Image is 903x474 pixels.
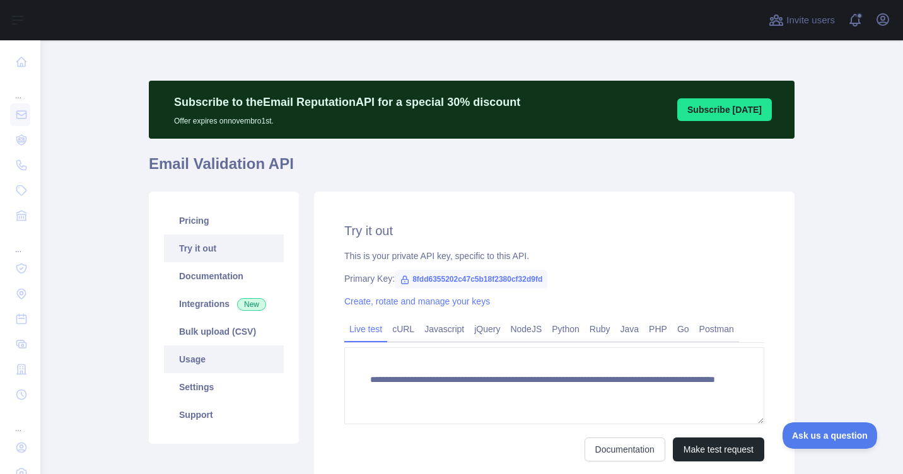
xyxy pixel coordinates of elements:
[164,318,284,345] a: Bulk upload (CSV)
[783,422,878,449] iframe: Toggle Customer Support
[419,319,469,339] a: Javascript
[344,272,764,285] div: Primary Key:
[672,319,694,339] a: Go
[673,437,764,461] button: Make test request
[766,10,837,30] button: Invite users
[677,98,772,121] button: Subscribe [DATE]
[237,298,266,311] span: New
[644,319,672,339] a: PHP
[149,154,795,184] h1: Email Validation API
[10,229,30,255] div: ...
[505,319,547,339] a: NodeJS
[395,270,547,289] span: 8fdd6355202c47c5b18f2380cf32d9fd
[164,401,284,429] a: Support
[694,319,739,339] a: Postman
[164,373,284,401] a: Settings
[164,290,284,318] a: Integrations New
[585,437,665,461] a: Documentation
[174,93,520,111] p: Subscribe to the Email Reputation API for a special 30 % discount
[387,319,419,339] a: cURL
[344,319,387,339] a: Live test
[164,207,284,234] a: Pricing
[164,262,284,290] a: Documentation
[10,408,30,434] div: ...
[786,13,835,28] span: Invite users
[344,222,764,240] h2: Try it out
[164,345,284,373] a: Usage
[547,319,585,339] a: Python
[164,234,284,262] a: Try it out
[585,319,615,339] a: Ruby
[469,319,505,339] a: jQuery
[615,319,644,339] a: Java
[344,296,490,306] a: Create, rotate and manage your keys
[10,76,30,101] div: ...
[344,250,764,262] div: This is your private API key, specific to this API.
[174,111,520,126] p: Offer expires on novembro 1st.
